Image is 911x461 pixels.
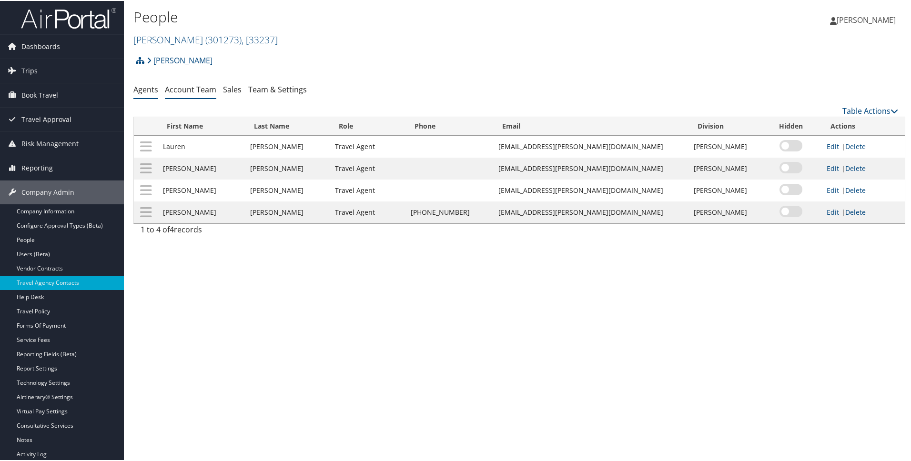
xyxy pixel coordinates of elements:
span: Reporting [21,155,53,179]
a: [PERSON_NAME] [147,50,213,69]
th: Role [330,116,406,135]
a: Table Actions [842,105,898,115]
td: [PERSON_NAME] [158,179,245,200]
td: [EMAIL_ADDRESS][PERSON_NAME][DOMAIN_NAME] [494,135,689,157]
a: Delete [845,185,866,194]
td: Lauren [158,135,245,157]
th: First Name [158,116,245,135]
span: Company Admin [21,180,74,203]
th: Email [494,116,689,135]
a: Edit [827,163,839,172]
a: Edit [827,207,839,216]
span: Trips [21,58,38,82]
td: [PERSON_NAME] [245,200,331,222]
td: [PERSON_NAME] [689,157,759,179]
a: [PERSON_NAME] [133,32,278,45]
td: | [822,200,905,222]
td: [PERSON_NAME] [158,157,245,179]
td: [PERSON_NAME] [689,200,759,222]
td: [EMAIL_ADDRESS][PERSON_NAME][DOMAIN_NAME] [494,179,689,200]
th: Last Name [245,116,331,135]
a: Edit [827,185,839,194]
a: Delete [845,163,866,172]
span: ( 301273 ) [205,32,242,45]
a: [PERSON_NAME] [830,5,905,33]
h1: People [133,6,648,26]
td: Travel Agent [330,135,406,157]
td: | [822,135,905,157]
span: Travel Approval [21,107,71,130]
th: Division [689,116,759,135]
a: Edit [827,141,839,150]
a: Sales [223,83,242,94]
td: [EMAIL_ADDRESS][PERSON_NAME][DOMAIN_NAME] [494,200,689,222]
a: Delete [845,141,866,150]
span: 4 [170,223,174,234]
a: Delete [845,207,866,216]
td: Travel Agent [330,179,406,200]
span: [PERSON_NAME] [837,14,896,24]
td: [PERSON_NAME] [689,135,759,157]
td: | [822,157,905,179]
img: airportal-logo.png [21,6,116,29]
td: [PERSON_NAME] [689,179,759,200]
td: Travel Agent [330,157,406,179]
a: Account Team [165,83,216,94]
th: Actions [822,116,905,135]
td: | [822,179,905,200]
a: Team & Settings [248,83,307,94]
th: Phone [406,116,493,135]
td: Travel Agent [330,200,406,222]
a: Agents [133,83,158,94]
div: 1 to 4 of records [141,223,319,239]
td: [PERSON_NAME] [245,135,331,157]
td: [EMAIL_ADDRESS][PERSON_NAME][DOMAIN_NAME] [494,157,689,179]
td: [PERSON_NAME] [158,200,245,222]
th: : activate to sort column descending [134,116,158,135]
span: Book Travel [21,82,58,106]
td: [PHONE_NUMBER] [406,200,493,222]
th: Hidden [760,116,822,135]
td: [PERSON_NAME] [245,157,331,179]
span: Risk Management [21,131,79,155]
span: , [ 33237 ] [242,32,278,45]
span: Dashboards [21,34,60,58]
td: [PERSON_NAME] [245,179,331,200]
